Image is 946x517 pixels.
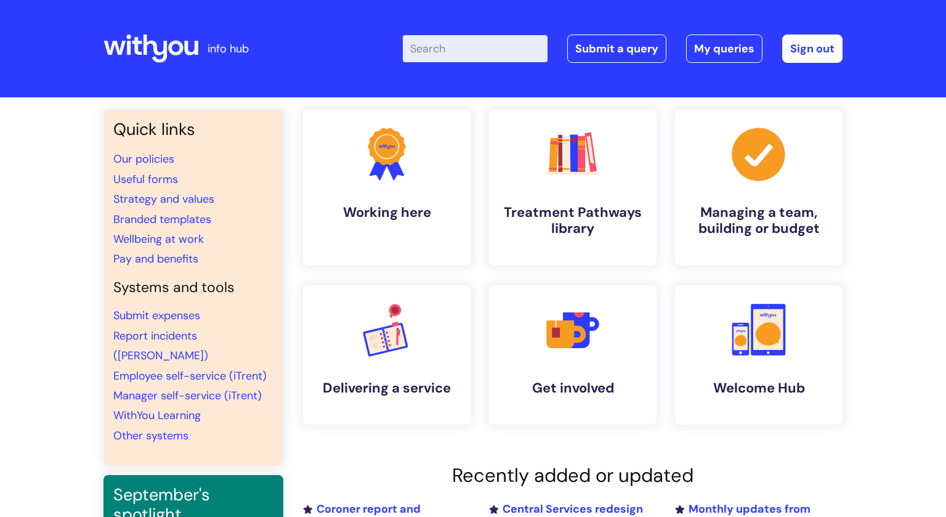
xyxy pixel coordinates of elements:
[782,35,843,63] a: Sign out
[685,380,833,396] h4: Welcome Hub
[113,279,273,296] h4: Systems and tools
[489,110,657,266] a: Treatment Pathways library
[113,251,198,266] a: Pay and benefits
[499,380,647,396] h4: Get involved
[113,232,204,246] a: Wellbeing at work
[113,388,262,403] a: Manager self-service (iTrent)
[313,380,461,396] h4: Delivering a service
[685,205,833,237] h4: Managing a team, building or budget
[303,285,471,425] a: Delivering a service
[675,110,843,266] a: Managing a team, building or budget
[113,368,267,383] a: Employee self-service (iTrent)
[113,308,200,323] a: Submit expenses
[113,212,211,227] a: Branded templates
[675,285,843,425] a: Welcome Hub
[403,35,548,62] input: Search
[113,428,188,443] a: Other systems
[567,35,666,63] a: Submit a query
[313,205,461,221] h4: Working here
[113,152,174,166] a: Our policies
[499,205,647,237] h4: Treatment Pathways library
[113,120,273,139] h3: Quick links
[113,172,178,187] a: Useful forms
[113,408,201,423] a: WithYou Learning
[403,35,843,63] div: | -
[303,464,843,487] h2: Recently added or updated
[303,110,471,266] a: Working here
[686,35,762,63] a: My queries
[113,192,214,206] a: Strategy and values
[113,328,208,363] a: Report incidents ([PERSON_NAME])
[489,285,657,425] a: Get involved
[208,39,249,59] p: info hub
